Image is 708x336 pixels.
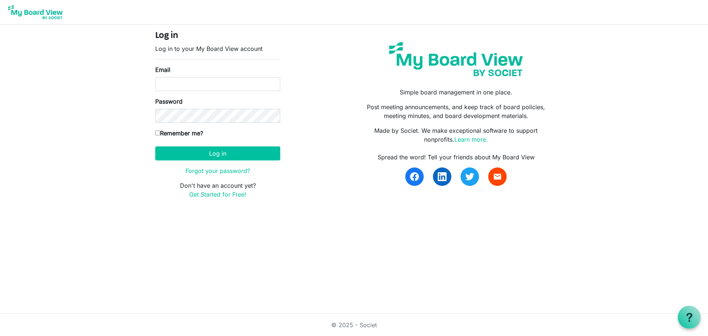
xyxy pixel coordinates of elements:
a: Forgot your password? [185,167,250,174]
img: my-board-view-societ.svg [383,37,528,82]
input: Remember me? [155,131,160,135]
img: facebook.svg [410,172,419,181]
p: Simple board management in one place. [360,88,553,97]
h4: Log in [155,31,280,41]
a: email [488,167,507,186]
button: Log in [155,146,280,160]
a: Learn more. [454,136,488,143]
p: Log in to your My Board View account [155,44,280,53]
p: Don't have an account yet? [155,181,280,199]
label: Password [155,97,183,106]
img: linkedin.svg [438,172,447,181]
div: Spread the word! Tell your friends about My Board View [360,153,553,162]
p: Made by Societ. We make exceptional software to support nonprofits. [360,126,553,144]
p: Post meeting announcements, and keep track of board policies, meeting minutes, and board developm... [360,103,553,120]
span: email [493,172,502,181]
img: My Board View Logo [6,3,65,21]
label: Email [155,65,170,74]
a: © 2025 - Societ [331,321,377,329]
img: twitter.svg [465,172,474,181]
a: Get Started for Free! [189,191,246,198]
label: Remember me? [155,129,203,138]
